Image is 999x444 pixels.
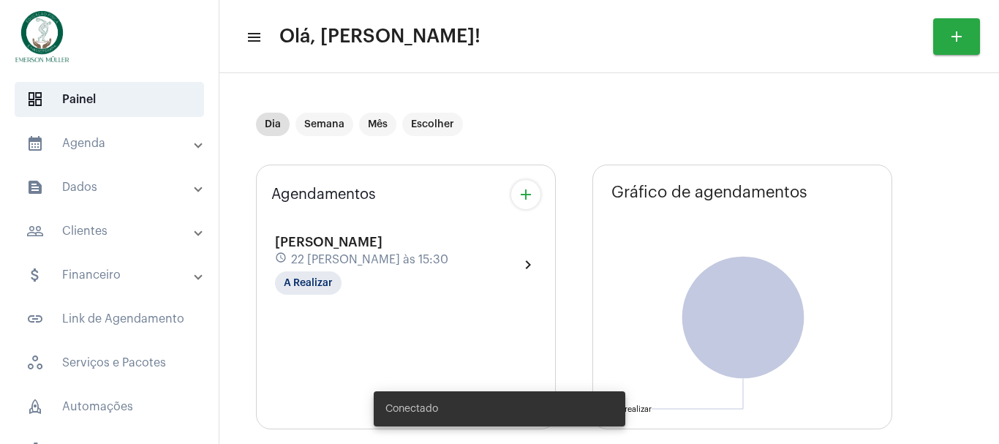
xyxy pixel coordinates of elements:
span: 22 [PERSON_NAME] às 15:30 [291,253,448,266]
span: Serviços e Pacotes [15,345,204,380]
mat-icon: chevron_right [519,256,537,274]
span: sidenav icon [26,91,44,108]
span: sidenav icon [26,354,44,372]
mat-chip: Semana [295,113,353,136]
mat-icon: sidenav icon [26,222,44,240]
mat-icon: sidenav icon [26,135,44,152]
mat-chip: A Realizar [275,271,342,295]
mat-icon: sidenav icon [26,266,44,284]
mat-icon: add [517,186,535,203]
span: [PERSON_NAME] [275,236,382,249]
mat-chip: Mês [359,113,396,136]
mat-panel-title: Financeiro [26,266,195,284]
span: Painel [15,82,204,117]
span: Olá, [PERSON_NAME]! [279,25,480,48]
mat-icon: add [948,28,965,45]
mat-panel-title: Dados [26,178,195,196]
span: Conectado [385,402,438,416]
mat-expansion-panel-header: sidenav iconDados [9,170,219,205]
mat-icon: sidenav icon [26,310,44,328]
mat-chip: Dia [256,113,290,136]
mat-icon: sidenav icon [246,29,260,46]
mat-chip: Escolher [402,113,463,136]
span: Agendamentos [271,187,376,203]
span: Automações [15,389,204,424]
img: 9d32caf5-495d-7087-b57b-f134ef8504d1.png [12,7,72,66]
mat-expansion-panel-header: sidenav iconFinanceiro [9,257,219,293]
mat-expansion-panel-header: sidenav iconAgenda [9,126,219,161]
span: Gráfico de agendamentos [611,184,807,201]
mat-panel-title: Agenda [26,135,195,152]
mat-panel-title: Clientes [26,222,195,240]
mat-icon: sidenav icon [26,178,44,196]
span: sidenav icon [26,398,44,415]
span: Link de Agendamento [15,301,204,336]
mat-expansion-panel-header: sidenav iconClientes [9,214,219,249]
mat-icon: schedule [275,252,288,268]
